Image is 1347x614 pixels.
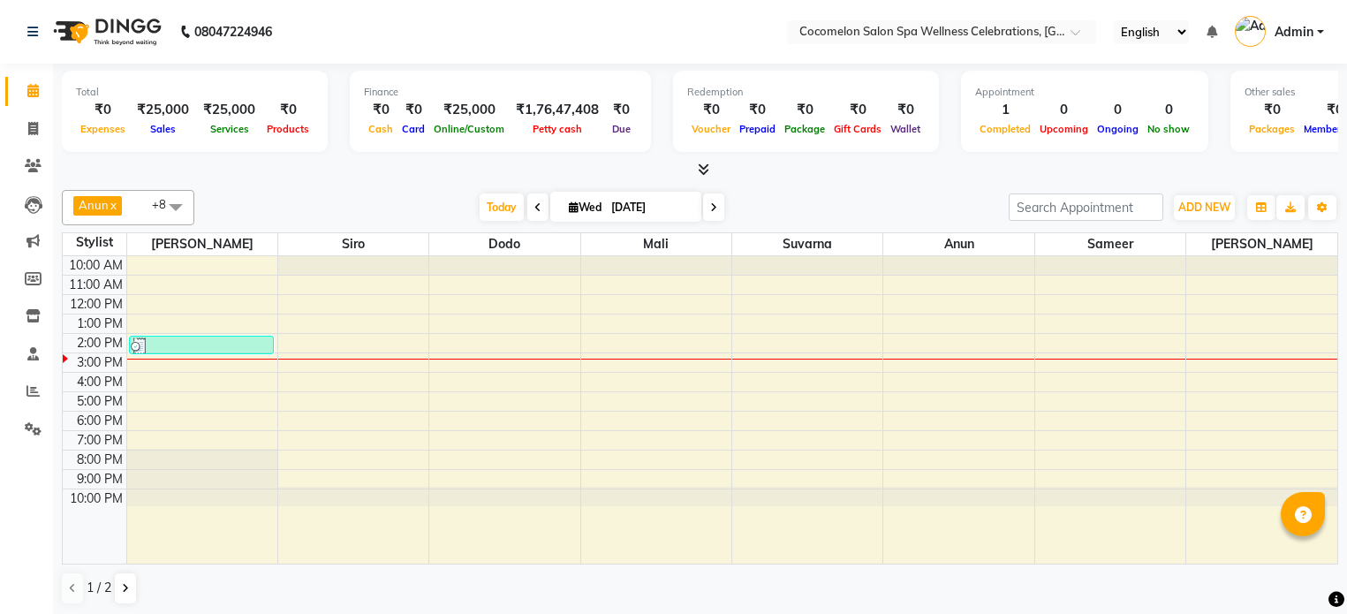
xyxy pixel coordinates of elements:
[883,233,1033,255] span: Anun
[1178,201,1230,214] span: ADD NEW
[429,100,509,120] div: ₹25,000
[1275,23,1313,42] span: Admin
[886,123,925,135] span: Wallet
[975,100,1035,120] div: 1
[73,315,126,333] div: 1:00 PM
[79,198,109,212] span: Anun
[66,489,126,508] div: 10:00 PM
[975,123,1035,135] span: Completed
[130,100,196,120] div: ₹25,000
[130,337,273,353] div: KIRAN, TK01, 02:10 PM-03:10 PM, 25 Massages for 25K
[76,100,130,120] div: ₹0
[606,100,637,120] div: ₹0
[109,198,117,212] a: x
[480,193,524,221] span: Today
[429,233,579,255] span: Dodo
[66,295,126,314] div: 12:00 PM
[194,7,272,57] b: 08047224946
[1093,100,1143,120] div: 0
[1245,123,1299,135] span: Packages
[262,123,314,135] span: Products
[780,100,829,120] div: ₹0
[364,123,397,135] span: Cash
[886,100,925,120] div: ₹0
[687,100,735,120] div: ₹0
[63,233,126,252] div: Stylist
[146,123,180,135] span: Sales
[1245,100,1299,120] div: ₹0
[429,123,509,135] span: Online/Custom
[87,579,111,597] span: 1 / 2
[1009,193,1163,221] input: Search Appointment
[608,123,635,135] span: Due
[732,233,882,255] span: Suvarna
[564,201,606,214] span: Wed
[1035,123,1093,135] span: Upcoming
[1093,123,1143,135] span: Ongoing
[1174,195,1235,220] button: ADD NEW
[780,123,829,135] span: Package
[1235,16,1266,47] img: Admin
[687,85,925,100] div: Redemption
[73,431,126,450] div: 7:00 PM
[73,412,126,430] div: 6:00 PM
[1273,543,1329,596] iframe: chat widget
[1143,123,1194,135] span: No show
[73,373,126,391] div: 4:00 PM
[262,100,314,120] div: ₹0
[975,85,1194,100] div: Appointment
[1035,233,1185,255] span: Sameer
[581,233,731,255] span: Mali
[73,451,126,469] div: 8:00 PM
[65,276,126,294] div: 11:00 AM
[397,123,429,135] span: Card
[829,100,886,120] div: ₹0
[829,123,886,135] span: Gift Cards
[73,334,126,352] div: 2:00 PM
[364,100,397,120] div: ₹0
[65,256,126,275] div: 10:00 AM
[206,123,254,135] span: Services
[278,233,428,255] span: Siro
[397,100,429,120] div: ₹0
[509,100,606,120] div: ₹1,76,47,408
[152,197,179,211] span: +8
[1143,100,1194,120] div: 0
[1035,100,1093,120] div: 0
[735,100,780,120] div: ₹0
[196,100,262,120] div: ₹25,000
[364,85,637,100] div: Finance
[73,353,126,372] div: 3:00 PM
[687,123,735,135] span: Voucher
[73,470,126,489] div: 9:00 PM
[45,7,166,57] img: logo
[76,123,130,135] span: Expenses
[528,123,586,135] span: Petty cash
[127,233,277,255] span: [PERSON_NAME]
[73,392,126,411] div: 5:00 PM
[76,85,314,100] div: Total
[735,123,780,135] span: Prepaid
[1186,233,1337,255] span: [PERSON_NAME]
[606,194,694,221] input: 2025-09-03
